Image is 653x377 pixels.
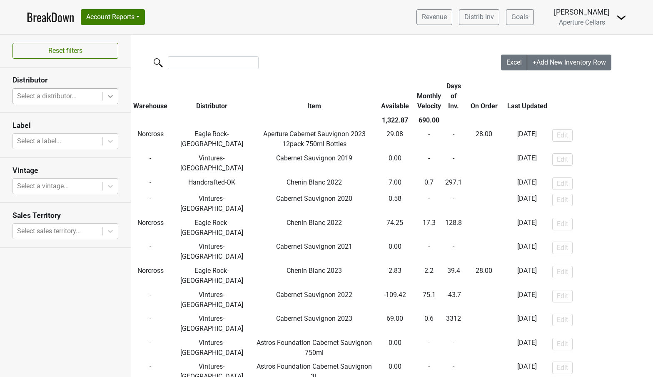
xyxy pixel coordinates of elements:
[81,9,145,25] button: Account Reports
[263,130,366,148] span: Aperture Cabernet Sauvignon 2023 12pack 750ml Bottles
[169,264,254,288] td: Eagle Rock-[GEOGRAPHIC_DATA]
[501,55,528,70] button: Excel
[554,7,610,17] div: [PERSON_NAME]
[464,151,504,175] td: -
[464,216,504,240] td: -
[12,43,118,59] button: Reset filters
[276,242,352,250] span: Cabernet Sauvignon 2021
[375,312,415,336] td: 69.00
[552,290,573,302] button: Edit
[552,314,573,326] button: Edit
[527,55,611,70] button: +Add New Inventory Row
[131,336,169,360] td: -
[504,127,550,152] td: [DATE]
[415,288,443,312] td: 75.1
[375,127,415,152] td: 29.08
[131,264,169,288] td: Norcross
[257,339,372,357] span: Astros Foundation Cabernet Sauvignon 750ml
[443,240,464,264] td: -
[276,154,352,162] span: Cabernet Sauvignon 2019
[131,192,169,216] td: -
[415,216,443,240] td: 17.3
[464,240,504,264] td: -
[375,113,415,127] th: 1,322.87
[504,240,550,264] td: [DATE]
[169,312,254,336] td: Vintures-[GEOGRAPHIC_DATA]
[552,129,573,142] button: Edit
[464,175,504,192] td: -
[375,79,415,113] th: Available: activate to sort column ascending
[131,151,169,175] td: -
[552,242,573,254] button: Edit
[375,240,415,264] td: 0.00
[375,216,415,240] td: 74.25
[131,175,169,192] td: -
[287,178,342,186] span: Chenin Blanc 2022
[169,216,254,240] td: Eagle Rock-[GEOGRAPHIC_DATA]
[552,338,573,350] button: Edit
[504,175,550,192] td: [DATE]
[504,264,550,288] td: [DATE]
[504,216,550,240] td: [DATE]
[464,79,504,113] th: On Order: activate to sort column ascending
[464,336,504,360] td: -
[504,79,550,113] th: Last Updated: activate to sort column ascending
[169,288,254,312] td: Vintures-[GEOGRAPHIC_DATA]
[443,336,464,360] td: -
[504,288,550,312] td: [DATE]
[375,151,415,175] td: 0.00
[504,336,550,360] td: [DATE]
[27,8,74,26] a: BreakDown
[287,219,342,227] span: Chenin Blanc 2022
[552,194,573,206] button: Edit
[254,79,375,113] th: Item: activate to sort column ascending
[169,175,254,192] td: Handcrafted-OK
[375,264,415,288] td: 2.83
[506,9,534,25] a: Goals
[552,177,573,190] button: Edit
[504,312,550,336] td: [DATE]
[443,312,464,336] td: 3312
[616,12,626,22] img: Dropdown Menu
[169,240,254,264] td: Vintures-[GEOGRAPHIC_DATA]
[416,9,452,25] a: Revenue
[464,312,504,336] td: -
[443,79,464,113] th: Days of Inv.: activate to sort column ascending
[415,127,443,152] td: -
[459,9,499,25] a: Distrib Inv
[504,192,550,216] td: [DATE]
[464,264,504,288] td: 9/23/2025
[415,79,443,113] th: Monthly Velocity: activate to sort column ascending
[415,192,443,216] td: -
[276,291,352,299] span: Cabernet Sauvignon 2022
[533,58,606,66] span: +Add New Inventory Row
[131,127,169,152] td: Norcross
[375,192,415,216] td: 0.58
[169,151,254,175] td: Vintures-[GEOGRAPHIC_DATA]
[169,336,254,360] td: Vintures-[GEOGRAPHIC_DATA]
[287,267,342,275] span: Chenin Blanc 2023
[415,240,443,264] td: -
[169,127,254,152] td: Eagle Rock-[GEOGRAPHIC_DATA]
[415,151,443,175] td: -
[12,211,118,220] h3: Sales Territory
[131,312,169,336] td: -
[506,58,522,66] span: Excel
[559,18,605,26] span: Aperture Cellars
[443,127,464,152] td: -
[415,312,443,336] td: 0.6
[131,288,169,312] td: -
[552,362,573,374] button: Edit
[415,113,443,127] th: 690.00
[443,264,464,288] td: 39.4
[464,192,504,216] td: -
[415,175,443,192] td: 0.7
[12,166,118,175] h3: Vintage
[131,240,169,264] td: -
[443,216,464,240] td: 128.8
[464,127,504,152] td: 9/23/2025
[169,79,254,113] th: Distributor: activate to sort column ascending
[415,264,443,288] td: 2.2
[552,218,573,230] button: Edit
[552,266,573,278] button: Edit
